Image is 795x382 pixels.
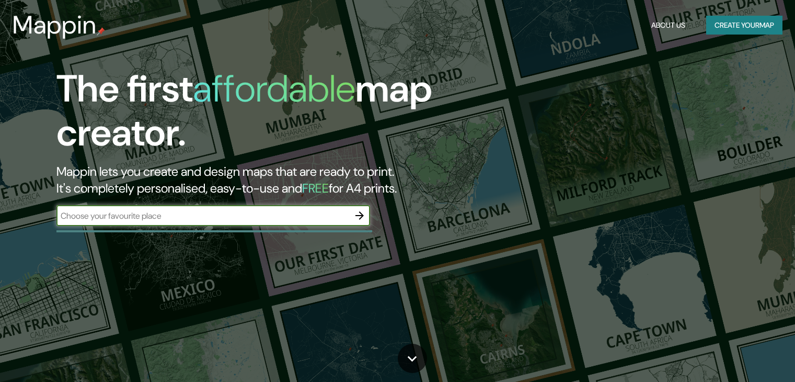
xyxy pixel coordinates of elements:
h2: Mappin lets you create and design maps that are ready to print. It's completely personalised, eas... [56,163,454,197]
button: About Us [647,16,689,35]
h1: affordable [193,64,355,113]
input: Choose your favourite place [56,210,349,222]
button: Create yourmap [706,16,782,35]
h5: FREE [302,180,329,196]
h1: The first map creator. [56,67,454,163]
h3: Mappin [13,10,97,40]
img: mappin-pin [97,27,105,36]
